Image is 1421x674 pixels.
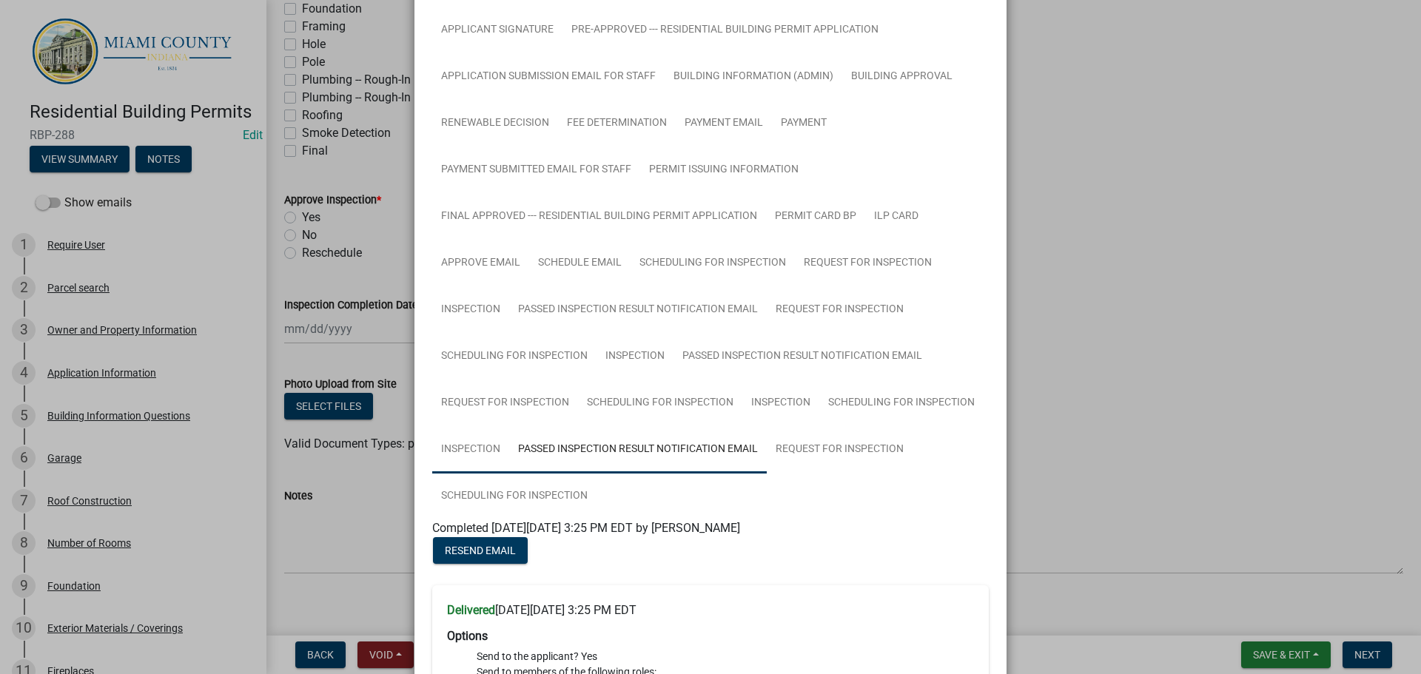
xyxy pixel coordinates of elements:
[865,193,927,240] a: ILP Card
[529,240,631,287] a: Schedule Email
[673,333,931,380] a: Passed Inspection Result Notification Email
[767,426,913,474] a: Request for Inspection
[631,240,795,287] a: Scheduling for Inspection
[665,53,842,101] a: Building Information (Admin)
[578,380,742,427] a: Scheduling for Inspection
[432,240,529,287] a: Approve Email
[432,53,665,101] a: Application Submission Email for Staff
[509,286,767,334] a: Passed Inspection Result Notification Email
[432,7,562,54] a: Applicant Signature
[795,240,941,287] a: Request for Inspection
[477,649,974,664] li: Send to the applicant? Yes
[562,7,887,54] a: Pre-Approved --- Residential Building Permit Application
[432,146,640,194] a: Payment Submitted Email For Staff
[842,53,961,101] a: Building Approval
[766,193,865,240] a: Permit Card BP
[558,100,676,147] a: Fee Determination
[432,286,509,334] a: Inspection
[676,100,772,147] a: Payment Email
[447,629,488,643] strong: Options
[432,473,597,520] a: Scheduling for Inspection
[447,603,495,617] strong: Delivered
[447,603,974,617] h6: [DATE][DATE] 3:25 PM EDT
[432,193,766,240] a: FINAL Approved --- Residential Building Permit Application
[432,380,578,427] a: Request for Inspection
[432,333,597,380] a: Scheduling for Inspection
[432,100,558,147] a: Renewable Decision
[445,545,516,556] span: Resend Email
[772,100,836,147] a: Payment
[433,537,528,564] button: Resend Email
[742,380,819,427] a: Inspection
[432,521,740,535] span: Completed [DATE][DATE] 3:25 PM EDT by [PERSON_NAME]
[432,426,509,474] a: Inspection
[509,426,767,474] a: Passed Inspection Result Notification Email
[819,380,984,427] a: Scheduling for Inspection
[597,333,673,380] a: Inspection
[640,146,807,194] a: Permit Issuing Information
[767,286,913,334] a: Request for Inspection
